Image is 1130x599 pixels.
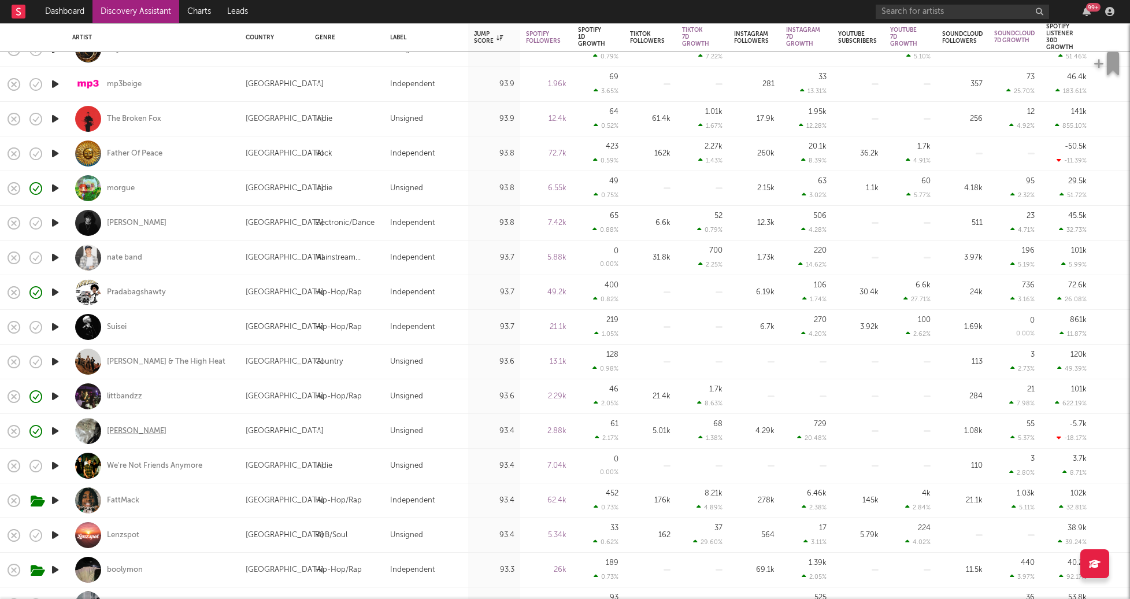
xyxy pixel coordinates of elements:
div: 219 [606,316,618,324]
div: Pradabagshawty [107,287,166,298]
div: 4.91 % [906,157,931,164]
div: Father Of Peace [107,149,162,159]
div: 1.39k [809,559,827,567]
div: 2.05 % [594,400,618,407]
a: nate band [107,253,142,263]
div: Independent [390,286,435,299]
div: 1.01k [705,108,723,116]
div: 106 [814,282,827,289]
div: 1.1k [838,182,879,195]
div: 4.18k [942,182,983,195]
div: 145k [838,494,879,508]
div: 0 [614,456,618,463]
div: boolymon [107,565,143,575]
div: 17.9k [734,112,775,126]
div: 7.04k [526,459,566,473]
div: 2.17 % [595,434,618,442]
div: 93.4 [474,494,514,508]
div: Rock [315,147,332,161]
div: Mainstream Electronic [315,251,379,265]
div: 72.7k [526,147,566,161]
div: 30.4k [838,286,879,299]
div: 452 [606,490,618,497]
div: 36.2k [838,147,879,161]
div: Unsigned [390,112,423,126]
div: Jump Score [474,31,503,45]
div: 700 [709,247,723,254]
div: 60 [921,178,931,185]
div: Instagram Followers [734,31,769,45]
div: 93.4 [474,424,514,438]
div: 3.97k [942,251,983,265]
div: 4.71 % [1010,226,1035,234]
div: -11.39 % [1057,157,1087,164]
div: 4.02 % [905,538,931,546]
div: 128 [606,351,618,358]
div: 49.2k [526,286,566,299]
div: 14.62 % [798,261,827,268]
div: 4.28 % [801,226,827,234]
div: -5.7k [1069,420,1087,428]
div: Independent [390,147,435,161]
div: Electronic/Dance [315,216,375,230]
div: 6.55k [526,182,566,195]
div: 2.27k [705,143,723,150]
div: 12.28 % [799,122,827,130]
div: morgue [107,183,135,194]
div: 1.7k [709,386,723,393]
div: Independent [390,216,435,230]
div: Hip-Hop/Rap [315,390,362,404]
button: 99+ [1083,7,1091,16]
div: 93.7 [474,286,514,299]
div: Soundcloud 7D Growth [994,30,1035,44]
div: 0.62 % [593,538,618,546]
div: 220 [814,247,827,254]
div: [GEOGRAPHIC_DATA] [246,355,324,369]
div: 13.31 % [800,87,827,95]
div: 183.61 % [1055,87,1087,95]
div: 8.39 % [801,157,827,164]
div: [GEOGRAPHIC_DATA] [246,563,324,577]
div: [GEOGRAPHIC_DATA] [246,286,324,299]
div: 256 [942,112,983,126]
div: 55 [1027,420,1035,428]
div: -50.5k [1065,143,1087,150]
div: 4.92 % [1009,122,1035,130]
div: 6.46k [807,490,827,497]
div: Independent [390,494,435,508]
div: 6.19k [734,286,775,299]
div: 65 [610,212,618,220]
div: Independent [390,320,435,334]
div: 0.52 % [594,122,618,130]
div: 73 [1027,73,1035,81]
div: 93.9 [474,77,514,91]
div: 564 [734,528,775,542]
div: 93.6 [474,355,514,369]
div: 5.88k [526,251,566,265]
div: Country [246,34,298,41]
div: Tiktok 7D Growth [682,27,709,47]
div: 3.7k [1073,455,1087,463]
div: 2.25 % [698,261,723,268]
div: 0.59 % [593,157,618,164]
div: 93.7 [474,251,514,265]
div: 284 [942,390,983,404]
div: 0.79 % [697,226,723,234]
div: 2.88k [526,424,566,438]
div: 8.63 % [697,400,723,407]
div: 26.08 % [1057,295,1087,303]
div: Unsigned [390,182,423,195]
div: 5.79k [838,528,879,542]
div: 7.98 % [1009,400,1035,407]
div: 162k [630,147,670,161]
div: Hip-Hop/Rap [315,286,362,299]
div: 31.8k [630,251,670,265]
div: 1.96k [526,77,566,91]
div: Tiktok Followers [630,31,665,45]
div: [PERSON_NAME] [107,426,166,437]
div: 102k [1070,490,1087,497]
div: 357 [942,77,983,91]
div: 72.6k [1068,282,1087,289]
div: [GEOGRAPHIC_DATA] [246,390,324,404]
div: 281 [734,77,775,91]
